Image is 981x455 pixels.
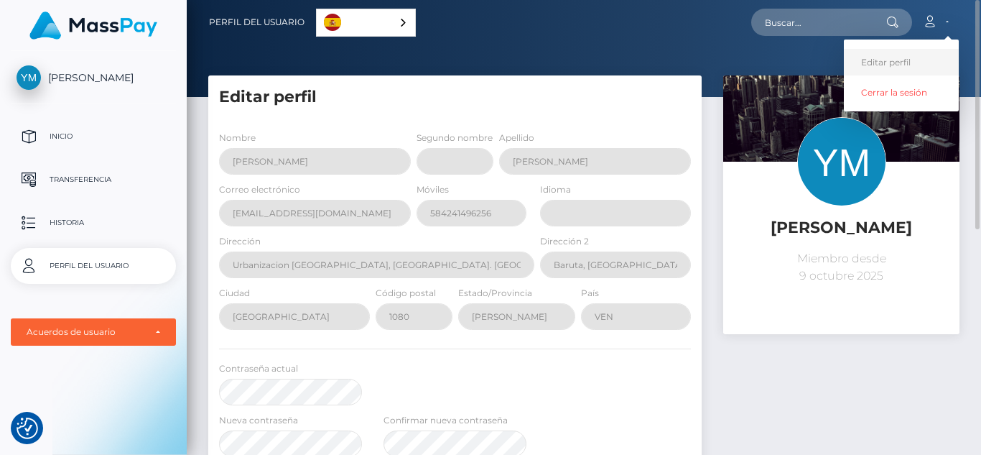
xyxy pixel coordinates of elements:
[316,9,416,37] div: Language
[11,71,176,84] span: [PERSON_NAME]
[844,49,959,75] a: Editar perfil
[17,212,170,234] p: Historia
[219,132,256,144] label: Nombre
[11,205,176,241] a: Historia
[734,217,949,239] h5: [PERSON_NAME]
[219,287,250,300] label: Ciudad
[581,287,599,300] label: País
[11,162,176,198] a: Transferencia
[17,418,38,439] button: Consent Preferences
[219,183,300,196] label: Correo electrónico
[734,250,949,285] p: Miembro desde 9 octubre 2025
[17,169,170,190] p: Transferencia
[11,119,176,155] a: Inicio
[540,183,571,196] label: Idioma
[219,362,298,375] label: Contraseña actual
[376,287,436,300] label: Código postal
[751,9,886,36] input: Buscar...
[11,318,176,346] button: Acuerdos de usuario
[844,79,959,106] a: Cerrar la sesión
[317,9,415,36] a: Español
[499,132,534,144] label: Apellido
[417,183,449,196] label: Móviles
[383,414,508,427] label: Confirmar nueva contraseña
[27,326,144,338] div: Acuerdos de usuario
[219,414,298,427] label: Nueva contraseña
[540,235,589,248] label: Dirección 2
[209,7,304,37] a: Perfil del usuario
[458,287,532,300] label: Estado/Provincia
[17,126,170,147] p: Inicio
[219,86,691,109] h5: Editar perfil
[316,9,416,37] aside: Language selected: Español
[17,418,38,439] img: Revisit consent button
[723,75,959,233] img: ...
[17,255,170,277] p: Perfil del usuario
[11,248,176,284] a: Perfil del usuario
[417,132,493,144] label: Segundo nombre
[29,12,157,40] img: MassPay
[219,235,261,248] label: Dirección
